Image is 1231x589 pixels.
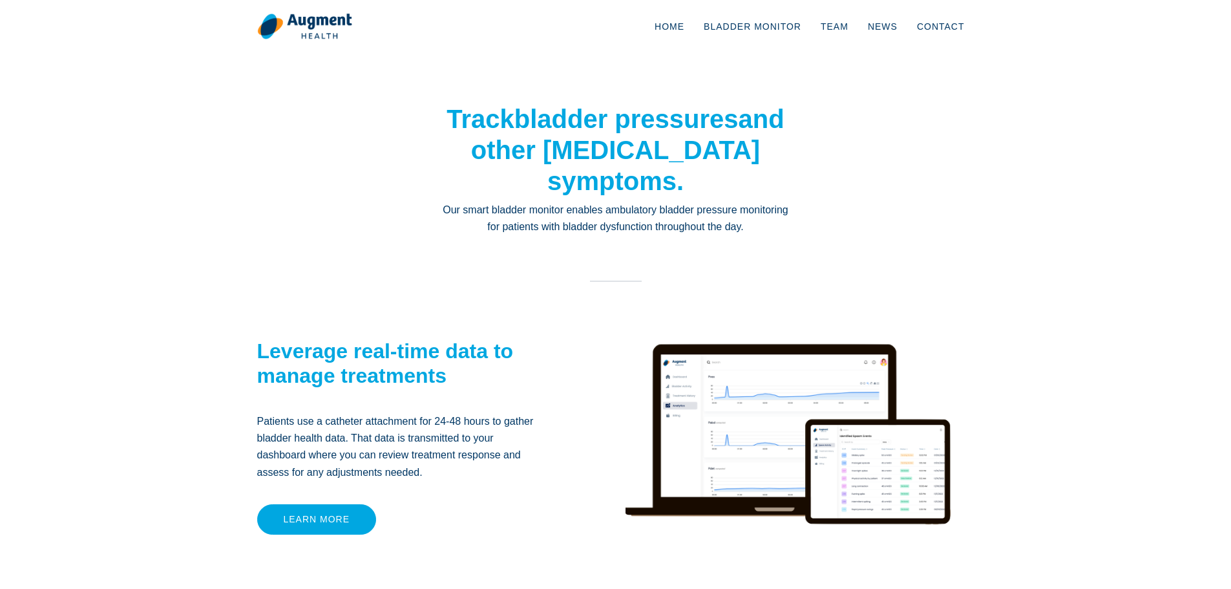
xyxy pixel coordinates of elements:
[514,105,739,133] strong: bladder pressures
[645,5,694,48] a: Home
[257,504,377,535] a: Learn more
[441,202,790,236] p: Our smart bladder monitor enables ambulatory bladder pressure monitoring for patients with bladde...
[811,5,858,48] a: Team
[694,5,811,48] a: Bladder Monitor
[858,5,907,48] a: News
[907,5,974,48] a: Contact
[257,339,545,389] h2: Leverage real-time data to manage treatments
[257,413,545,482] p: Patients use a catheter attachment for 24-48 hours to gather bladder health data. That data is tr...
[257,13,352,40] img: logo
[441,103,790,197] h1: Track and other [MEDICAL_DATA] symptoms.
